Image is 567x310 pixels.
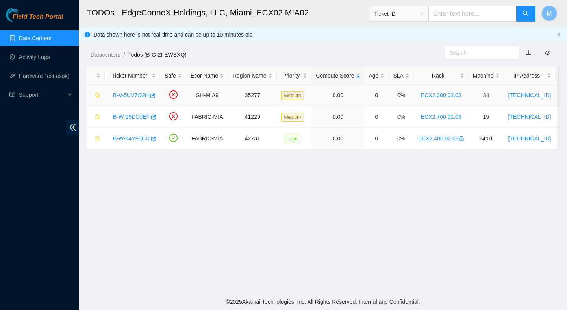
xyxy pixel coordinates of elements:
[128,52,187,58] a: Todos (B-G-2FEWBXQ)
[113,114,150,120] a: B-W-15DOJEF
[449,48,508,57] input: Search
[285,135,300,143] span: Low
[6,8,40,22] img: Akamai Technologies
[91,89,100,101] button: star
[520,46,537,59] button: download
[281,113,304,122] span: Medium
[365,85,389,106] td: 0
[228,85,277,106] td: 35277
[469,85,504,106] td: 34
[67,120,79,135] span: double-left
[91,111,100,123] button: star
[113,92,149,98] a: B-V-5UV7O2H
[311,106,364,128] td: 0.00
[13,13,63,21] span: Field Tech Portal
[421,92,461,98] a: ECX2.200.02.03
[545,50,550,55] span: eye
[418,135,464,142] a: ECX2.400.02.03lock
[516,6,535,22] button: search
[228,106,277,128] td: 41229
[186,85,228,106] td: SH-MIA9
[79,293,567,310] footer: © 2025 Akamai Technologies, Inc. All Rights Reserved. Internal and Confidential.
[91,132,100,145] button: star
[459,136,464,141] span: lock
[428,6,517,22] input: Enter text here...
[389,128,413,149] td: 0%
[94,92,100,99] span: star
[469,106,504,128] td: 15
[547,9,552,18] span: M
[19,54,50,60] a: Activity Logs
[169,134,178,142] span: check-circle
[19,73,69,79] a: Hardware Test (isok)
[19,87,65,103] span: Support
[91,52,120,58] a: Datacenters
[6,14,63,24] a: Akamai TechnologiesField Tech Portal
[365,128,389,149] td: 0
[311,85,364,106] td: 0.00
[123,52,125,58] span: /
[389,85,413,106] td: 0%
[228,128,277,149] td: 42731
[94,114,100,120] span: star
[469,128,504,149] td: 24:01
[281,91,304,100] span: Medium
[311,128,364,149] td: 0.00
[169,90,178,99] span: close-circle
[186,128,228,149] td: FABRIC-MIA
[508,92,551,98] a: [TECHNICAL_ID]
[523,10,529,18] span: search
[541,6,557,21] button: M
[508,114,551,120] a: [TECHNICAL_ID]
[421,114,461,120] a: ECX2.700.01.03
[19,35,51,41] a: Data Centers
[94,136,100,142] span: star
[508,135,551,142] a: [TECHNICAL_ID]
[113,135,150,142] a: B-W-14YF3CU
[365,106,389,128] td: 0
[389,106,413,128] td: 0%
[9,92,15,98] span: read
[169,112,178,120] span: close-circle
[374,8,424,20] span: Ticket ID
[556,32,561,37] button: close
[186,106,228,128] td: FABRIC-MIA
[526,50,531,56] a: download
